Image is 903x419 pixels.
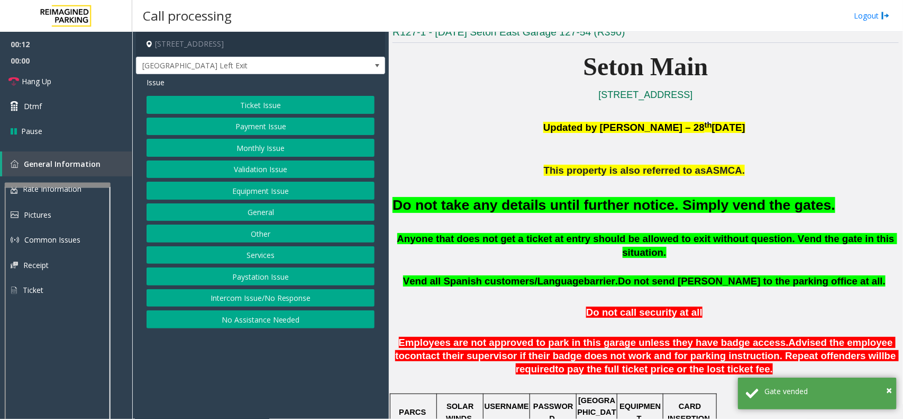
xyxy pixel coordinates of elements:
[147,96,375,114] button: Ticket Issue
[11,160,19,168] img: 'icon'
[399,337,789,348] span: Employees are not approved to park in this garage unless they have badge access.
[22,76,51,87] span: Hang Up
[544,165,706,176] span: This property is also referred to as
[138,3,237,29] h3: Call processing
[397,233,897,258] span: Anyone that does not get a ticket at entry should be allowed to exit without question. Vend the g...
[2,151,132,176] a: General Information
[393,25,899,43] h3: R127-1 - [DATE] Seton East Garage 127-54 (R390)
[854,10,890,21] a: Logout
[705,121,712,129] span: th
[405,350,884,361] span: contact their supervisor if their badge does not work and for parking instruction. Repeat offende...
[599,90,693,100] a: [STREET_ADDRESS]
[136,32,385,57] h4: [STREET_ADDRESS]
[147,203,375,221] button: General
[147,118,375,136] button: Payment Issue
[136,57,335,74] span: [GEOGRAPHIC_DATA] Left Exit
[706,165,745,176] span: ASMCA.
[147,139,375,157] button: Monthly Issue
[147,289,375,307] button: Intercom Issue/No Response
[393,197,835,213] font: Do not take any details until further notice. Simply vend the gates.
[147,246,375,264] button: Services
[586,307,703,318] span: Do not call security at all
[24,159,101,169] span: General Information
[403,275,584,287] span: Vend all Spanish customers/Language
[399,408,426,416] span: PARCS
[147,161,375,179] button: Validation Issue
[485,402,529,411] span: USERNAME
[881,10,890,21] img: logout
[147,182,375,200] button: Equipment Issue
[886,382,892,398] button: Close
[712,122,745,133] span: [DATE]
[886,383,892,397] span: ×
[555,363,773,375] span: to pay the full ticket price or the lost ticket fee.
[583,52,708,81] span: Seton Main
[543,122,705,133] span: Updated by [PERSON_NAME] – 28
[584,275,618,287] span: barrier.
[764,386,889,397] div: Gate vended
[147,310,375,328] button: No Assistance Needed
[24,101,42,112] span: Dtmf
[147,77,165,88] span: Issue
[147,268,375,286] button: Paystation Issue
[618,275,886,287] span: Do not send [PERSON_NAME] to the parking office at all.
[147,225,375,243] button: Other
[21,126,42,137] span: Pause
[395,337,896,361] span: Advised the employee to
